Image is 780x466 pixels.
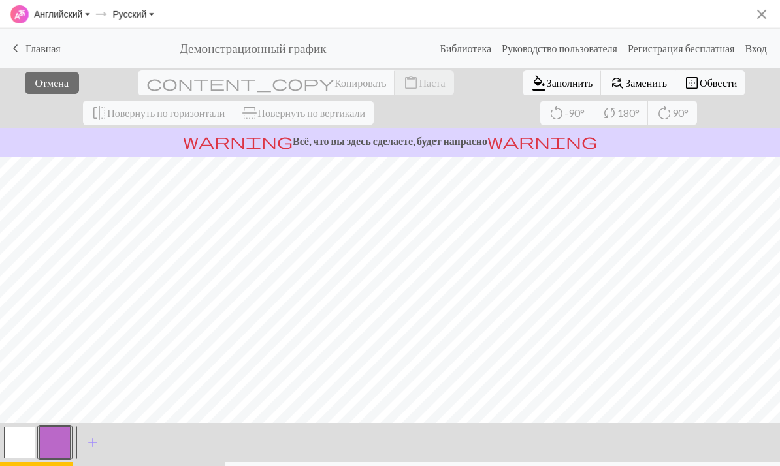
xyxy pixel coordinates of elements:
span: content_copy [146,74,334,92]
button: Обвести [675,70,745,95]
span: Копировать [334,76,386,89]
button: -90° [540,101,594,125]
span: Заменить [625,76,667,89]
span: warning [487,132,597,150]
span: rotate_left [549,104,564,122]
span: Заполнить [547,76,593,89]
span: sync [602,104,617,122]
button: Копировать [138,70,395,95]
a: Библиотека [434,35,496,61]
span: Повернуть по горизонтали [107,106,225,119]
span: Отмена [35,76,69,89]
a: Руководство пользователя [496,35,623,61]
span: 180° [617,106,640,119]
span: rotate_right [657,104,672,122]
span: 90° [672,106,689,119]
button: Заменить [601,70,676,95]
span: add [85,433,101,452]
span: find_replace [609,74,625,92]
span: -90° [564,106,585,119]
span: Главная [25,42,61,54]
button: 90° [648,101,697,125]
span: Повернуть по вертикали [257,106,365,119]
button: Отмена [25,72,79,94]
span: flip [91,104,107,122]
a: Регистрация бесплатная [623,35,740,61]
p: Всё, что вы здесь сделаете, будет напрасно [5,133,775,149]
span: format_color_fill [531,74,547,92]
span: border_outer [684,74,700,92]
button: 180° [593,101,649,125]
a: Главная [8,37,61,59]
button: Повернуть по горизонтали [83,101,234,125]
h2: Демонстрационный график [180,40,327,55]
span: Обвести [700,76,737,89]
button: Повернуть по вертикали [233,101,374,125]
span: keyboard_arrow_left [8,39,24,57]
a: Вход [739,35,772,61]
span: warning [183,132,293,150]
span: flip [240,105,259,121]
button: Заполнить [523,70,602,95]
